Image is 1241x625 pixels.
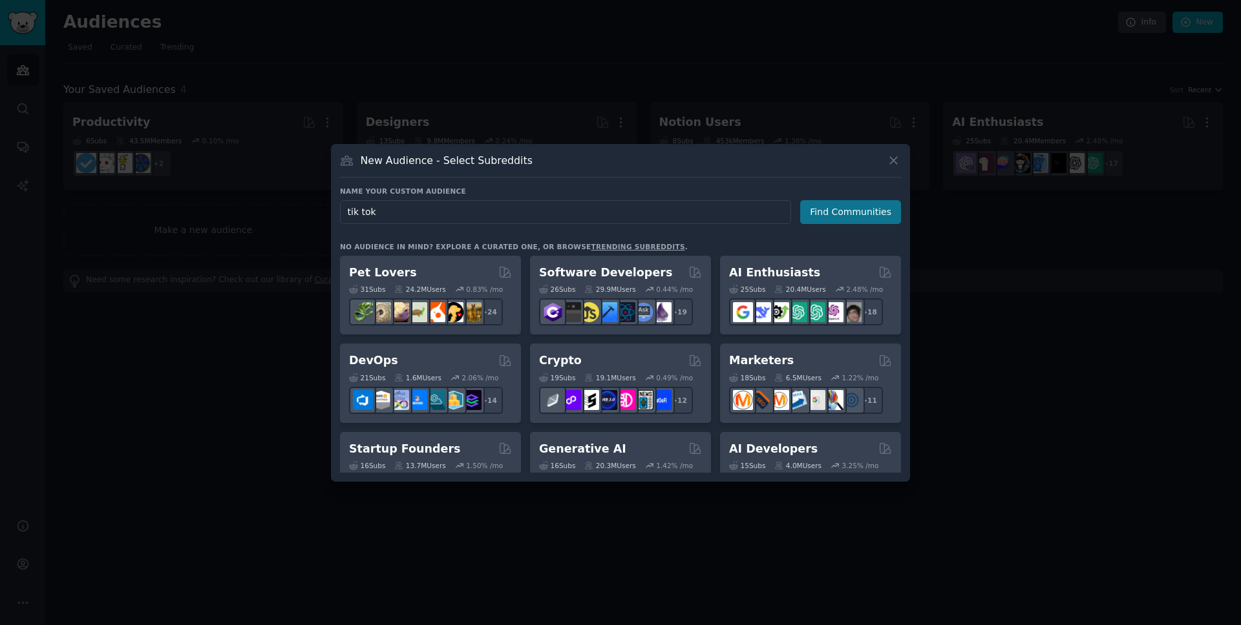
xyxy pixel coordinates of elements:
div: No audience in mind? Explore a curated one, or browse . [340,242,688,251]
div: 2.06 % /mo [462,373,499,382]
h3: Name your custom audience [340,187,901,196]
div: 15 Sub s [729,461,765,470]
div: + 11 [856,387,883,414]
a: trending subreddits [591,243,684,251]
div: 4.0M Users [774,461,822,470]
img: aws_cdk [443,390,463,410]
img: ethfinance [543,390,563,410]
img: dogbreed [461,302,482,322]
div: 25 Sub s [729,285,765,294]
div: 1.42 % /mo [656,461,693,470]
img: chatgpt_prompts_ [805,302,825,322]
img: learnjavascript [579,302,599,322]
div: 3.25 % /mo [842,461,879,470]
img: MarketingResearch [823,390,843,410]
img: googleads [805,390,825,410]
img: herpetology [353,302,373,322]
div: + 19 [666,298,693,325]
div: 20.4M Users [774,285,825,294]
img: bigseo [751,390,771,410]
img: iOSProgramming [597,302,617,322]
h2: AI Enthusiasts [729,265,820,281]
img: turtle [407,302,427,322]
img: Emailmarketing [787,390,807,410]
img: platformengineering [425,390,445,410]
div: 31 Sub s [349,285,385,294]
img: chatgpt_promptDesign [787,302,807,322]
div: 24.2M Users [394,285,445,294]
div: 13.7M Users [394,461,445,470]
img: azuredevops [353,390,373,410]
div: 2.48 % /mo [846,285,883,294]
img: reactnative [615,302,635,322]
img: ballpython [371,302,391,322]
img: AItoolsCatalog [769,302,789,322]
h2: Software Developers [539,265,672,281]
div: 18 Sub s [729,373,765,382]
img: PlatformEngineers [461,390,482,410]
h3: New Audience - Select Subreddits [361,154,533,167]
img: AskComputerScience [633,302,653,322]
div: 19.1M Users [584,373,635,382]
img: csharp [543,302,563,322]
div: 16 Sub s [349,461,385,470]
img: 0xPolygon [561,390,581,410]
img: PetAdvice [443,302,463,322]
img: defi_ [652,390,672,410]
img: web3 [597,390,617,410]
img: cockatiel [425,302,445,322]
h2: Crypto [539,353,582,369]
div: 1.22 % /mo [842,373,879,382]
img: CryptoNews [633,390,653,410]
div: 26 Sub s [539,285,575,294]
div: 1.50 % /mo [466,461,503,470]
div: 16 Sub s [539,461,575,470]
h2: DevOps [349,353,398,369]
div: 20.3M Users [584,461,635,470]
img: AWS_Certified_Experts [371,390,391,410]
img: OnlineMarketing [842,390,862,410]
h2: Marketers [729,353,794,369]
div: + 24 [476,298,503,325]
img: OpenAIDev [823,302,843,322]
button: Find Communities [800,200,901,224]
div: 0.49 % /mo [656,373,693,382]
div: 0.44 % /mo [656,285,693,294]
h2: Startup Founders [349,441,460,457]
div: 29.9M Users [584,285,635,294]
img: ArtificalIntelligence [842,302,862,322]
h2: AI Developers [729,441,818,457]
img: Docker_DevOps [389,390,409,410]
div: 0.83 % /mo [466,285,503,294]
div: 1.6M Users [394,373,441,382]
div: 6.5M Users [774,373,822,382]
div: + 18 [856,298,883,325]
input: Pick a short name, like "Digital Marketers" or "Movie-Goers" [340,200,791,224]
h2: Generative AI [539,441,626,457]
div: 19 Sub s [539,373,575,382]
img: ethstaker [579,390,599,410]
div: + 14 [476,387,503,414]
img: DeepSeek [751,302,771,322]
img: elixir [652,302,672,322]
img: content_marketing [733,390,753,410]
img: software [561,302,581,322]
img: leopardgeckos [389,302,409,322]
img: GoogleGeminiAI [733,302,753,322]
img: defiblockchain [615,390,635,410]
img: AskMarketing [769,390,789,410]
div: 21 Sub s [349,373,385,382]
img: DevOpsLinks [407,390,427,410]
h2: Pet Lovers [349,265,417,281]
div: + 12 [666,387,693,414]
